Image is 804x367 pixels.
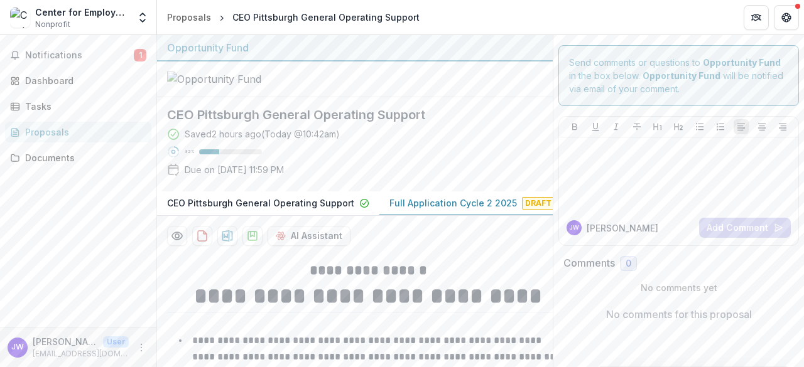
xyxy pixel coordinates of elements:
[5,147,151,168] a: Documents
[162,8,216,26] a: Proposals
[242,226,263,246] button: download-proposal
[650,119,665,134] button: Heading 1
[629,119,644,134] button: Strike
[217,226,237,246] button: download-proposal
[25,151,141,164] div: Documents
[185,147,194,156] p: 32 %
[775,119,790,134] button: Align Right
[167,11,211,24] div: Proposals
[33,348,129,359] p: [EMAIL_ADDRESS][DOMAIN_NAME]
[268,226,350,246] button: AI Assistant
[754,119,769,134] button: Align Center
[643,70,720,81] strong: Opportunity Fund
[33,335,98,348] p: [PERSON_NAME]
[5,122,151,142] a: Proposals
[606,307,752,322] p: No comments for this proposal
[744,5,769,30] button: Partners
[167,226,187,246] button: Preview c91d76b5-7f58-40d8-abe4-a57d720ce7ba-1.pdf
[25,100,141,113] div: Tasks
[162,8,425,26] nav: breadcrumb
[25,125,141,139] div: Proposals
[5,45,151,65] button: Notifications1
[35,6,129,19] div: Center for Employment Opportunities
[587,221,658,235] p: [PERSON_NAME]
[167,40,543,55] div: Opportunity Fund
[192,226,212,246] button: download-proposal
[626,258,631,269] span: 0
[569,225,579,231] div: Joshua Will
[25,50,134,61] span: Notifications
[185,127,340,141] div: Saved 2 hours ago ( Today @ 10:42am )
[35,19,70,30] span: Nonprofit
[5,70,151,91] a: Dashboard
[134,5,151,30] button: Open entity switcher
[671,119,686,134] button: Heading 2
[10,8,30,28] img: Center for Employment Opportunities
[774,5,799,30] button: Get Help
[103,336,129,348] p: User
[703,57,781,68] strong: Opportunity Fund
[588,119,603,134] button: Underline
[5,96,151,117] a: Tasks
[713,119,728,134] button: Ordered List
[563,257,615,269] h2: Comments
[699,218,791,238] button: Add Comment
[134,340,149,355] button: More
[389,196,517,210] p: Full Application Cycle 2 2025
[167,196,354,210] p: CEO Pittsburgh General Operating Support
[11,343,24,351] div: Joshua Will
[734,119,749,134] button: Align Left
[558,45,799,106] div: Send comments or questions to in the box below. will be notified via email of your comment.
[232,11,420,24] div: CEO Pittsburgh General Operating Support
[185,163,284,176] p: Due on [DATE] 11:59 PM
[25,74,141,87] div: Dashboard
[609,119,624,134] button: Italicize
[567,119,582,134] button: Bold
[692,119,707,134] button: Bullet List
[134,49,146,61] span: 1
[167,72,293,87] img: Opportunity Fund
[563,281,794,294] p: No comments yet
[522,197,555,210] span: Draft
[167,107,523,122] h2: CEO Pittsburgh General Operating Support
